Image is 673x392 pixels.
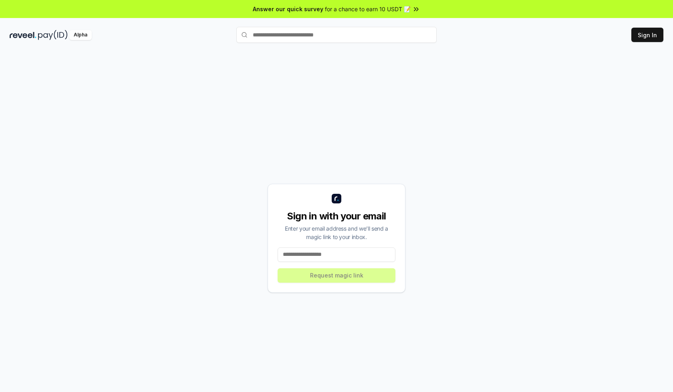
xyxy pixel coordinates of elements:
[278,210,395,223] div: Sign in with your email
[38,30,68,40] img: pay_id
[69,30,92,40] div: Alpha
[10,30,36,40] img: reveel_dark
[631,28,663,42] button: Sign In
[253,5,323,13] span: Answer our quick survey
[325,5,411,13] span: for a chance to earn 10 USDT 📝
[278,224,395,241] div: Enter your email address and we’ll send a magic link to your inbox.
[332,194,341,203] img: logo_small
